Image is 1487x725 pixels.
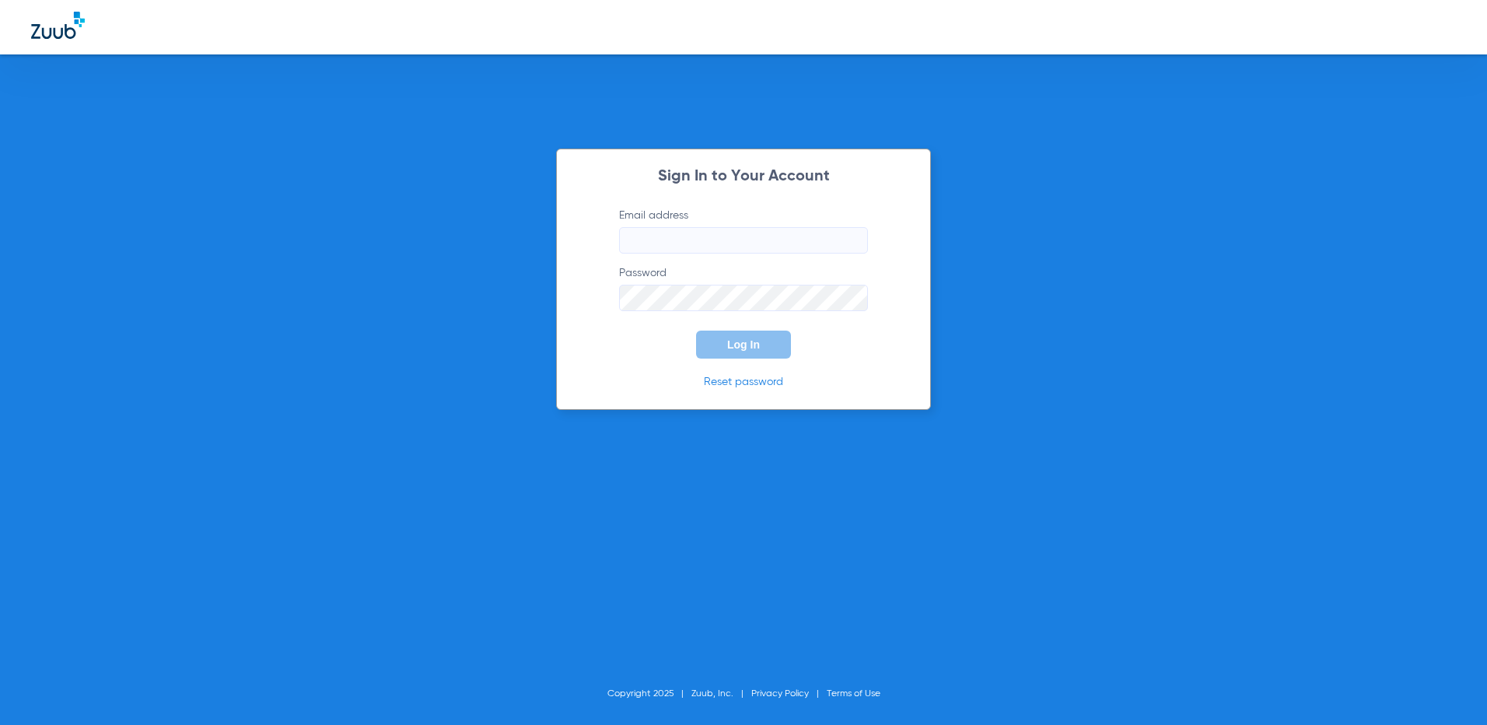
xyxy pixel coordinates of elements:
h2: Sign In to Your Account [596,169,891,184]
a: Privacy Policy [751,689,809,699]
input: Email address [619,227,868,254]
label: Password [619,265,868,311]
input: Password [619,285,868,311]
a: Terms of Use [827,689,880,699]
li: Copyright 2025 [607,686,691,702]
label: Email address [619,208,868,254]
span: Log In [727,338,760,351]
img: Zuub Logo [31,12,85,39]
li: Zuub, Inc. [691,686,751,702]
button: Log In [696,331,791,359]
a: Reset password [704,377,783,387]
